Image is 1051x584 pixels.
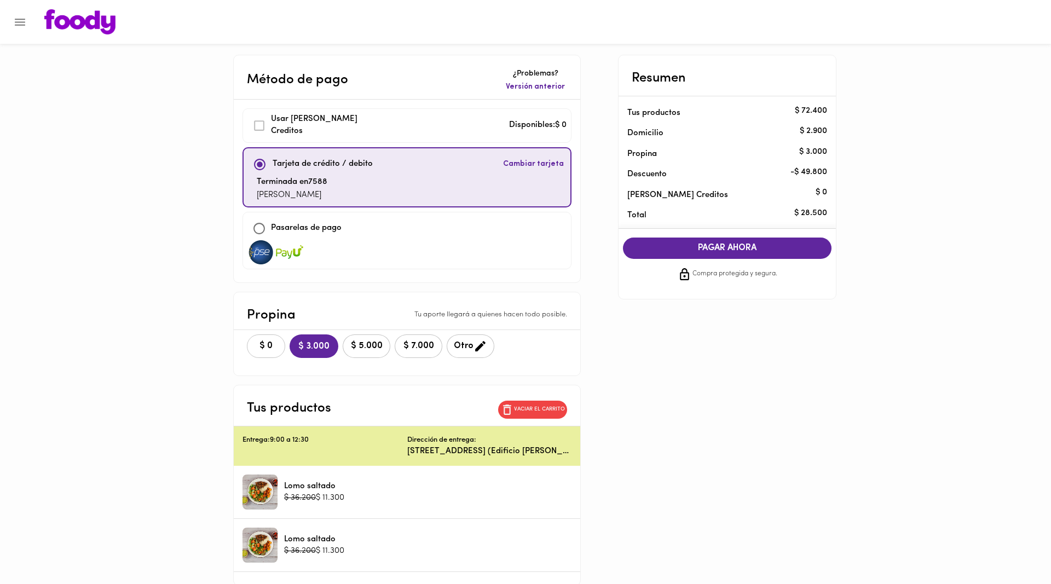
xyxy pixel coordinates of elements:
img: visa [247,240,275,264]
p: Resumen [632,68,686,88]
p: Descuento [627,169,667,180]
p: Dirección de entrega: [407,435,476,446]
p: Domicilio [627,128,663,139]
p: $ 36.200 [284,545,316,557]
span: Compra protegida y segura. [692,269,777,280]
p: Tus productos [627,107,810,119]
p: Pasarelas de pago [271,222,342,235]
p: ¿Problemas? [504,68,567,79]
p: [PERSON_NAME] Creditos [627,189,810,201]
p: Lomo saltado [284,481,344,492]
button: $ 3.000 [290,334,338,358]
p: $ 36.200 [284,492,316,504]
span: $ 5.000 [350,341,383,351]
p: Terminada en 7588 [257,176,327,189]
button: $ 7.000 [395,334,442,358]
p: Disponibles: $ 0 [509,119,567,132]
p: Vaciar el carrito [514,406,565,413]
span: Otro [454,339,487,353]
p: $ 2.900 [800,125,827,137]
p: $ 11.300 [316,545,344,557]
p: $ 0 [816,187,827,199]
p: Lomo saltado [284,534,344,545]
p: Usar [PERSON_NAME] Creditos [271,113,375,138]
p: Tu aporte llegará a quienes hacen todo posible. [414,310,567,320]
img: logo.png [44,9,116,34]
p: Propina [627,148,810,160]
p: [STREET_ADDRESS] (Edificio [PERSON_NAME]) En recepción piso 9. [407,446,572,457]
p: $ 72.400 [795,105,827,117]
p: - $ 49.800 [790,166,827,178]
p: [PERSON_NAME] [257,189,327,202]
span: $ 0 [254,341,278,351]
span: $ 7.000 [402,341,435,351]
button: $ 0 [247,334,285,358]
p: Tarjeta de crédito / debito [273,158,373,171]
p: Entrega: 9:00 a 12:30 [242,435,407,446]
button: Cambiar tarjeta [501,153,566,176]
button: Otro [447,334,494,358]
button: $ 5.000 [343,334,390,358]
span: PAGAR AHORA [634,243,821,253]
button: Versión anterior [504,79,567,95]
p: Propina [247,305,296,325]
div: Lomo saltado [242,528,278,563]
button: PAGAR AHORA [623,238,832,259]
button: Vaciar el carrito [498,401,567,419]
p: Método de pago [247,70,348,90]
span: $ 3.000 [298,342,330,352]
span: Cambiar tarjeta [503,159,564,170]
div: Lomo saltado [242,475,278,510]
img: visa [276,240,303,264]
iframe: Messagebird Livechat Widget [988,521,1040,573]
p: $ 28.500 [794,207,827,219]
span: Versión anterior [506,82,565,92]
p: $ 11.300 [316,492,344,504]
p: Total [627,210,810,221]
p: Tus productos [247,398,331,418]
button: Menu [7,9,33,36]
p: $ 3.000 [799,146,827,158]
